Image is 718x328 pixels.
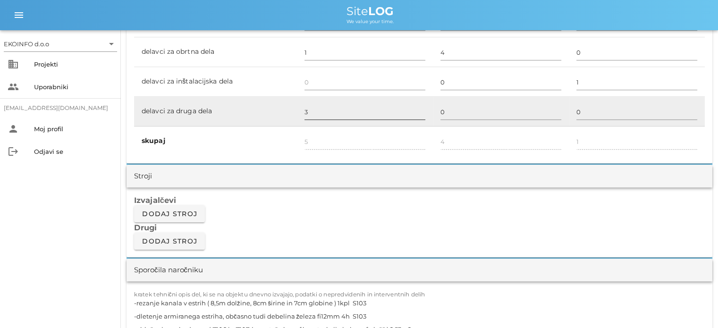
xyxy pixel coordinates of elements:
td: delavci za druga dela [134,97,297,126]
input: 0 [576,45,697,60]
span: We value your time. [346,18,394,25]
div: Sporočila naročniku [134,265,203,276]
div: Moj profil [34,125,113,133]
h3: Drugi [134,222,705,233]
i: person [8,123,19,135]
input: 0 [576,104,697,119]
div: EKOINFO d.o.o [4,40,49,48]
input: 0 [440,75,561,90]
div: Projekti [34,60,113,68]
input: 0 [576,75,697,90]
i: people [8,81,19,93]
input: 0 [304,45,425,60]
h3: Izvajalčevi [134,195,705,205]
input: 0 [304,104,425,119]
input: 0 [304,75,425,90]
label: kratek tehnični opis del, ki se na objektu dnevno izvajajo, podatki o nepredvidenih in interventn... [134,291,425,298]
div: Stroji [134,171,152,182]
i: logout [8,146,19,157]
td: delavci za obrtna dela [134,37,297,67]
b: skupaj [142,136,165,145]
input: 0 [440,45,561,60]
input: 0 [440,104,561,119]
div: Odjavi se [34,148,113,155]
iframe: Chat Widget [671,283,718,328]
i: business [8,59,19,70]
div: Uporabniki [34,83,113,91]
span: Dodaj stroj [142,210,197,218]
span: Site [346,4,394,18]
i: arrow_drop_down [106,38,117,50]
b: LOG [368,4,394,18]
td: delavci za inštalacijska dela [134,67,297,97]
div: EKOINFO d.o.o [4,36,117,51]
span: Dodaj stroj [142,237,197,245]
div: Pripomoček za klepet [671,283,718,328]
i: menu [13,9,25,21]
button: Dodaj stroj [134,205,205,222]
button: Dodaj stroj [134,233,205,250]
